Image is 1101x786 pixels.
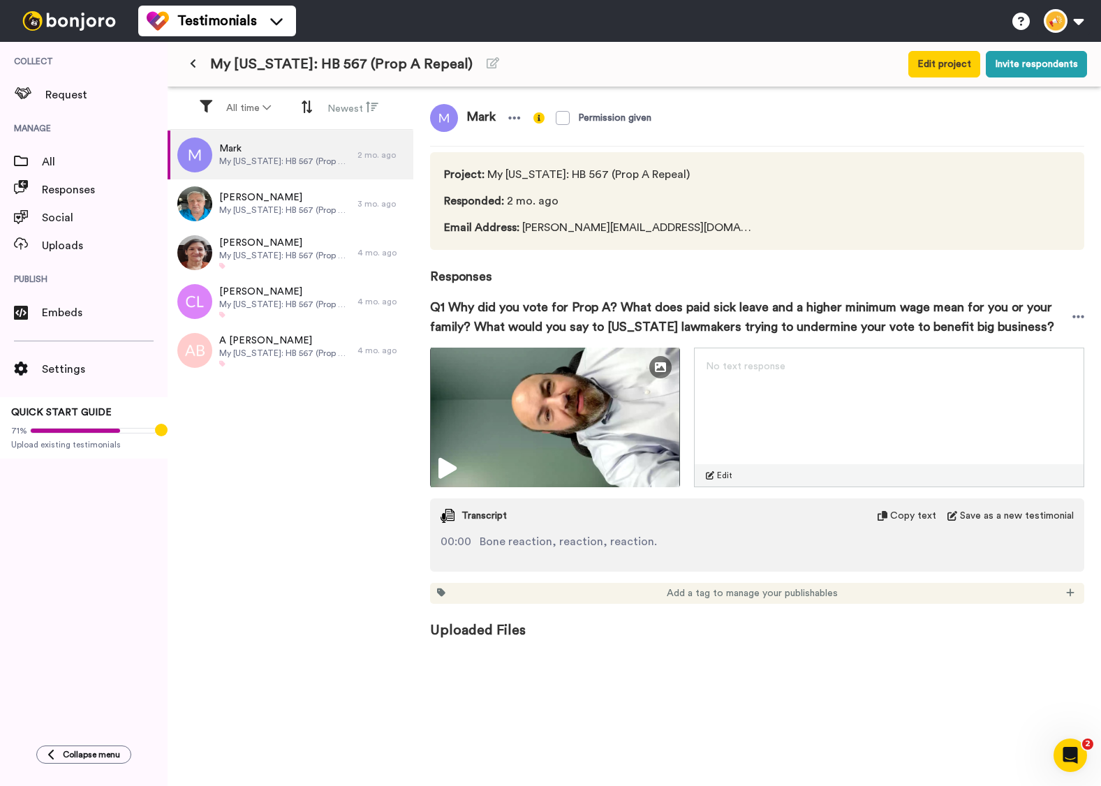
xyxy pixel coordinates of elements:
span: Responses [42,181,168,198]
button: All time [218,96,279,121]
span: Embeds [42,304,168,321]
span: Responses [430,250,1084,286]
span: My [US_STATE]: HB 567 (Prop A Repeal) [210,54,473,74]
span: Q1 Why did you vote for Prop A? What does paid sick leave and a higher minimum wage mean for you ... [430,297,1072,336]
button: Newest [319,95,387,121]
span: My [US_STATE]: HB 567 (Prop A Repeal) [219,156,350,167]
div: 4 mo. ago [357,247,406,258]
span: Testimonials [177,11,257,31]
span: Project : [444,169,485,180]
span: Transcript [461,509,507,523]
span: [PERSON_NAME] [219,236,350,250]
div: 2 mo. ago [357,149,406,161]
img: e1f52baa-0e7c-49b0-acc9-c1ef61f89f47.jpeg [177,186,212,221]
div: 3 mo. ago [357,198,406,209]
button: Invite respondents [986,51,1087,77]
span: Upload existing testimonials [11,439,156,450]
span: Edit [717,470,732,481]
a: MarkMy [US_STATE]: HB 567 (Prop A Repeal)2 mo. ago [168,131,413,179]
span: Copy text [890,509,936,523]
span: 71% [11,425,27,436]
img: tm-color.svg [147,10,169,32]
span: Request [45,87,168,103]
img: cl.png [177,284,212,319]
span: Save as a new testimonial [960,509,1074,523]
span: My [US_STATE]: HB 567 (Prop A Repeal) [219,348,350,359]
span: Email Address : [444,222,519,233]
span: [PERSON_NAME][EMAIL_ADDRESS][DOMAIN_NAME] [444,219,753,236]
div: Tooltip anchor [155,424,168,436]
span: My [US_STATE]: HB 567 (Prop A Repeal) [444,166,753,183]
img: e1641d21-144f-4d50-b07b-d026d82ace8d-thumbnail_full-1750794905.jpg [430,348,680,487]
div: Permission given [578,111,651,125]
span: My [US_STATE]: HB 567 (Prop A Repeal) [219,250,350,261]
span: All [42,154,168,170]
span: Mark [219,142,350,156]
img: 7a67979d-2047-4767-9f82-c6309bc2825e.jpeg [177,235,212,270]
img: info-yellow.svg [533,112,545,124]
span: Add a tag to manage your publishables [667,586,838,600]
span: My [US_STATE]: HB 567 (Prop A Repeal) [219,205,350,216]
span: Collapse menu [63,749,120,760]
span: 2 mo. ago [444,193,753,209]
span: Uploaded Files [430,604,1084,640]
span: 2 [1082,739,1093,750]
span: [PERSON_NAME] [219,285,350,299]
span: Mark [458,104,504,132]
span: Social [42,209,168,226]
span: No text response [706,362,785,371]
img: transcript.svg [441,509,455,523]
span: My [US_STATE]: HB 567 (Prop A Repeal) [219,299,350,310]
span: QUICK START GUIDE [11,408,112,417]
button: Collapse menu [36,746,131,764]
span: Bone reaction, reaction, reaction. [480,533,657,550]
iframe: Intercom live chat [1054,739,1087,772]
img: bj-logo-header-white.svg [17,11,121,31]
a: [PERSON_NAME]My [US_STATE]: HB 567 (Prop A Repeal)4 mo. ago [168,228,413,277]
button: Edit project [908,51,980,77]
img: m.png [430,104,458,132]
span: Uploads [42,237,168,254]
div: 4 mo. ago [357,296,406,307]
a: A [PERSON_NAME]My [US_STATE]: HB 567 (Prop A Repeal)4 mo. ago [168,326,413,375]
div: 4 mo. ago [357,345,406,356]
a: [PERSON_NAME]My [US_STATE]: HB 567 (Prop A Repeal)4 mo. ago [168,277,413,326]
span: A [PERSON_NAME] [219,334,350,348]
span: Responded : [444,195,504,207]
img: m.png [177,138,212,172]
span: 00:00 [441,533,471,550]
img: ab.png [177,333,212,368]
a: [PERSON_NAME]My [US_STATE]: HB 567 (Prop A Repeal)3 mo. ago [168,179,413,228]
span: [PERSON_NAME] [219,191,350,205]
span: Settings [42,361,168,378]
